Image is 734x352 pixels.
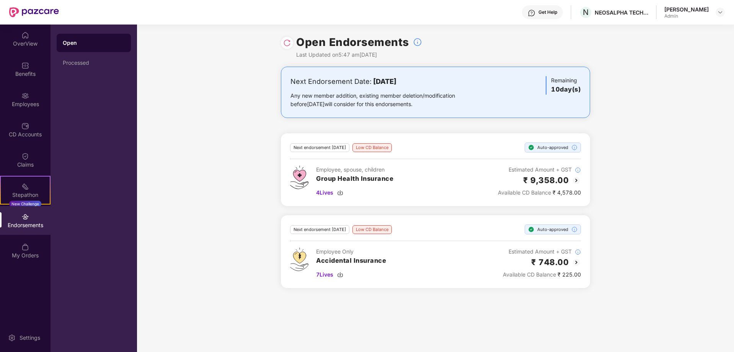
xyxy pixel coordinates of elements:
[498,165,581,174] div: Estimated Amount + GST
[717,9,723,15] img: svg+xml;base64,PHN2ZyBpZD0iRHJvcGRvd24tMzJ4MzIiIHhtbG5zPSJodHRwOi8vd3d3LnczLm9yZy8yMDAwL3N2ZyIgd2...
[352,143,392,152] div: Low CD Balance
[21,152,29,160] img: svg+xml;base64,PHN2ZyBpZD0iQ2xhaW0iIHhtbG5zPSJodHRwOi8vd3d3LnczLm9yZy8yMDAwL3N2ZyIgd2lkdGg9IjIwIi...
[503,270,581,279] div: ₹ 225.00
[572,258,581,267] img: svg+xml;base64,PHN2ZyBpZD0iQmFjay0yMHgyMCIgeG1sbnM9Imh0dHA6Ly93d3cudzMub3JnLzIwMDAvc3ZnIiB3aWR0aD...
[498,188,581,197] div: ₹ 4,578.00
[290,76,479,87] div: Next Endorsement Date:
[63,60,125,66] div: Processed
[337,272,343,278] img: svg+xml;base64,PHN2ZyBpZD0iRG93bmxvYWQtMzJ4MzIiIHhtbG5zPSJodHRwOi8vd3d3LnczLm9yZy8yMDAwL3N2ZyIgd2...
[21,243,29,251] img: svg+xml;base64,PHN2ZyBpZD0iTXlfT3JkZXJzIiBkYXRhLW5hbWU9Ik15IE9yZGVycyIgeG1sbnM9Imh0dHA6Ly93d3cudz...
[503,247,581,256] div: Estimated Amount + GST
[21,213,29,221] img: svg+xml;base64,PHN2ZyBpZD0iRW5kb3JzZW1lbnRzIiB4bWxucz0iaHR0cDovL3d3dy53My5vcmcvMjAwMC9zdmciIHdpZH...
[290,165,308,189] img: svg+xml;base64,PHN2ZyB4bWxucz0iaHR0cDovL3d3dy53My5vcmcvMjAwMC9zdmciIHdpZHRoPSI0Ny43MTQiIGhlaWdodD...
[664,13,709,19] div: Admin
[595,9,648,16] div: NEOSALPHA TECHNOLOGIES [GEOGRAPHIC_DATA]
[21,62,29,69] img: svg+xml;base64,PHN2ZyBpZD0iQmVuZWZpdHMiIHhtbG5zPSJodHRwOi8vd3d3LnczLm9yZy8yMDAwL3N2ZyIgd2lkdGg9Ij...
[413,38,422,47] img: svg+xml;base64,PHN2ZyBpZD0iSW5mb18tXzMyeDMyIiBkYXRhLW5hbWU9IkluZm8gLSAzMngzMiIgeG1sbnM9Imh0dHA6Ly...
[572,176,581,185] img: svg+xml;base64,PHN2ZyBpZD0iQmFjay0yMHgyMCIgeG1sbnM9Imh0dHA6Ly93d3cudzMub3JnLzIwMDAvc3ZnIiB3aWR0aD...
[21,31,29,39] img: svg+xml;base64,PHN2ZyBpZD0iSG9tZSIgeG1sbnM9Imh0dHA6Ly93d3cudzMub3JnLzIwMDAvc3ZnIiB3aWR0aD0iMjAiIG...
[316,174,393,184] h3: Group Health Insurance
[352,225,392,234] div: Low CD Balance
[9,201,41,207] div: New Challenge
[283,39,291,47] img: svg+xml;base64,PHN2ZyBpZD0iUmVsb2FkLTMyeDMyIiB4bWxucz0iaHR0cDovL3d3dy53My5vcmcvMjAwMC9zdmciIHdpZH...
[525,224,581,234] div: Auto-approved
[21,122,29,130] img: svg+xml;base64,PHN2ZyBpZD0iQ0RfQWNjb3VudHMiIGRhdGEtbmFtZT0iQ0QgQWNjb3VudHMiIHhtbG5zPSJodHRwOi8vd3...
[316,256,386,266] h3: Accidental Insurance
[538,9,557,15] div: Get Help
[21,92,29,100] img: svg+xml;base64,PHN2ZyBpZD0iRW1wbG95ZWVzIiB4bWxucz0iaHR0cDovL3d3dy53My5vcmcvMjAwMC9zdmciIHdpZHRoPS...
[296,51,422,59] div: Last Updated on 5:47 am[DATE]
[503,271,556,278] span: Available CD Balance
[316,270,333,279] span: 7 Lives
[316,247,386,256] div: Employee Only
[63,39,125,47] div: Open
[583,8,589,17] span: N
[9,7,59,17] img: New Pazcare Logo
[337,190,343,196] img: svg+xml;base64,PHN2ZyBpZD0iRG93bmxvYWQtMzJ4MzIiIHhtbG5zPSJodHRwOi8vd3d3LnczLm9yZy8yMDAwL3N2ZyIgd2...
[528,144,534,151] img: svg+xml;base64,PHN2ZyBpZD0iU3RlcC1Eb25lLTE2eDE2IiB4bWxucz0iaHR0cDovL3d3dy53My5vcmcvMjAwMC9zdmciIH...
[290,247,308,271] img: svg+xml;base64,PHN2ZyB4bWxucz0iaHR0cDovL3d3dy53My5vcmcvMjAwMC9zdmciIHdpZHRoPSI0OS4zMjEiIGhlaWdodD...
[525,142,581,152] div: Auto-approved
[316,188,333,197] span: 4 Lives
[523,174,569,187] h2: ₹ 9,358.00
[21,183,29,190] img: svg+xml;base64,PHN2ZyB4bWxucz0iaHR0cDovL3d3dy53My5vcmcvMjAwMC9zdmciIHdpZHRoPSIyMSIgaGVpZ2h0PSIyMC...
[290,92,479,108] div: Any new member addition, existing member deletion/modification before [DATE] will consider for th...
[528,9,535,17] img: svg+xml;base64,PHN2ZyBpZD0iSGVscC0zMngzMiIgeG1sbnM9Imh0dHA6Ly93d3cudzMub3JnLzIwMDAvc3ZnIiB3aWR0aD...
[571,144,577,151] img: svg+xml;base64,PHN2ZyBpZD0iSW5mb18tXzMyeDMyIiBkYXRhLW5hbWU9IkluZm8gLSAzMngzMiIgeG1sbnM9Imh0dHA6Ly...
[575,167,581,173] img: svg+xml;base64,PHN2ZyBpZD0iSW5mb18tXzMyeDMyIiBkYXRhLW5hbWU9IkluZm8gLSAzMngzMiIgeG1sbnM9Imh0dHA6Ly...
[290,143,349,152] div: Next endorsement [DATE]
[498,189,551,196] span: Available CD Balance
[296,34,409,51] h1: Open Endorsements
[8,334,16,342] img: svg+xml;base64,PHN2ZyBpZD0iU2V0dGluZy0yMHgyMCIgeG1sbnM9Imh0dHA6Ly93d3cudzMub3JnLzIwMDAvc3ZnIiB3aW...
[551,85,581,95] h3: 10 day(s)
[316,165,393,174] div: Employee, spouse, children
[17,334,42,342] div: Settings
[528,226,534,232] img: svg+xml;base64,PHN2ZyBpZD0iU3RlcC1Eb25lLTE2eDE2IiB4bWxucz0iaHR0cDovL3d3dy53My5vcmcvMjAwMC9zdmciIH...
[290,225,349,234] div: Next endorsement [DATE]
[664,6,709,13] div: [PERSON_NAME]
[1,191,50,199] div: Stepathon
[575,249,581,255] img: svg+xml;base64,PHN2ZyBpZD0iSW5mb18tXzMyeDMyIiBkYXRhLW5hbWU9IkluZm8gLSAzMngzMiIgeG1sbnM9Imh0dHA6Ly...
[373,77,396,85] b: [DATE]
[531,256,569,269] h2: ₹ 748.00
[546,76,581,95] div: Remaining
[571,226,577,232] img: svg+xml;base64,PHN2ZyBpZD0iSW5mb18tXzMyeDMyIiBkYXRhLW5hbWU9IkluZm8gLSAzMngzMiIgeG1sbnM9Imh0dHA6Ly...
